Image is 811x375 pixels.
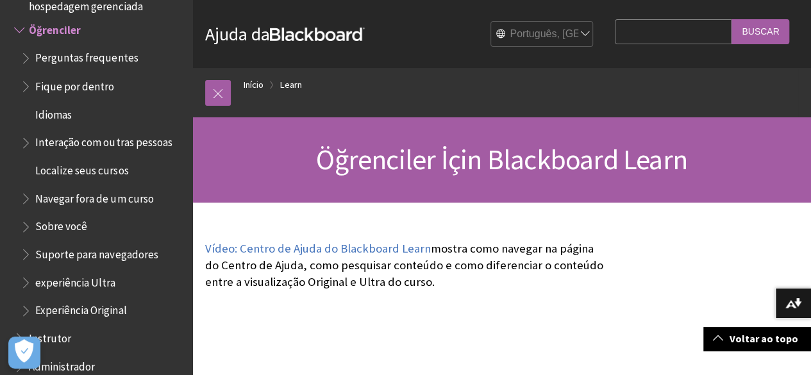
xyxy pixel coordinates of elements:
span: Fique por dentro [35,75,114,92]
input: Buscar [732,19,789,44]
select: Site Language Selector [491,22,594,47]
span: Perguntas frequentes [35,47,138,65]
span: Instrutor [29,327,71,344]
span: Sobre você [35,215,87,233]
a: Ajuda daBlackboard [205,22,365,46]
a: Voltar ao topo [703,327,811,351]
span: Suporte para navegadores [35,243,158,260]
span: Öğrenciler İçin Blackboard Learn [316,142,687,177]
p: mostra como navegar na página do Centro de Ajuda, como pesquisar conteúdo e como diferenciar o co... [205,240,608,291]
span: Interação com outras pessoas [35,131,172,149]
a: Vídeo: Centro de Ajuda do Blackboard Learn [205,241,431,256]
span: Experiência Original [35,299,126,317]
a: Início [244,77,263,93]
span: Navegar fora de um curso [35,187,153,204]
span: experiência Ultra [35,271,115,288]
span: Öğrenciler [29,19,81,37]
span: Localize seus cursos [35,159,128,176]
a: Learn [280,77,302,93]
button: Abrir preferências [8,337,40,369]
span: Administrador [29,355,95,372]
strong: Blackboard [270,28,365,41]
span: Idiomas [35,103,72,121]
